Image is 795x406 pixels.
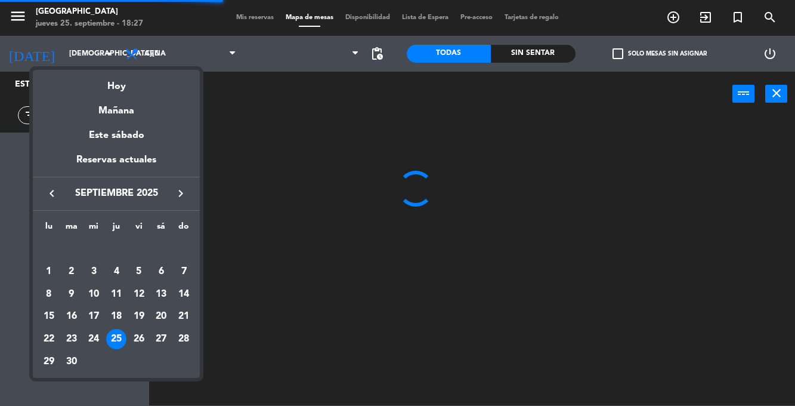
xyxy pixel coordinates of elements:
div: 24 [83,329,104,349]
div: 11 [106,284,126,304]
td: 16 de septiembre de 2025 [60,305,83,328]
td: 5 de septiembre de 2025 [128,260,150,283]
span: septiembre 2025 [63,186,170,201]
td: 22 de septiembre de 2025 [38,328,60,350]
div: 22 [39,329,59,349]
th: miércoles [82,220,105,238]
td: 18 de septiembre de 2025 [105,305,128,328]
td: 20 de septiembre de 2025 [150,305,173,328]
td: 6 de septiembre de 2025 [150,260,173,283]
td: 12 de septiembre de 2025 [128,283,150,306]
div: Hoy [33,70,200,94]
th: jueves [105,220,128,238]
div: 12 [129,284,149,304]
th: viernes [128,220,150,238]
td: 28 de septiembre de 2025 [172,328,195,350]
td: 13 de septiembre de 2025 [150,283,173,306]
div: 5 [129,262,149,282]
td: 3 de septiembre de 2025 [82,260,105,283]
td: 23 de septiembre de 2025 [60,328,83,350]
div: 20 [151,306,171,327]
div: 15 [39,306,59,327]
td: 21 de septiembre de 2025 [172,305,195,328]
div: Reservas actuales [33,152,200,177]
div: 26 [129,329,149,349]
td: 11 de septiembre de 2025 [105,283,128,306]
div: 17 [83,306,104,327]
div: 1 [39,262,59,282]
div: 14 [174,284,194,304]
div: 13 [151,284,171,304]
th: domingo [172,220,195,238]
td: 1 de septiembre de 2025 [38,260,60,283]
div: 16 [61,306,82,327]
div: 29 [39,352,59,372]
i: keyboard_arrow_left [45,186,59,201]
div: 28 [174,329,194,349]
td: 7 de septiembre de 2025 [172,260,195,283]
div: 25 [106,329,126,349]
th: martes [60,220,83,238]
div: 23 [61,329,82,349]
td: 29 de septiembre de 2025 [38,350,60,373]
div: 4 [106,262,126,282]
div: Este sábado [33,119,200,152]
td: 15 de septiembre de 2025 [38,305,60,328]
div: 27 [151,329,171,349]
td: 2 de septiembre de 2025 [60,260,83,283]
th: sábado [150,220,173,238]
div: 19 [129,306,149,327]
div: 6 [151,262,171,282]
div: 18 [106,306,126,327]
td: 14 de septiembre de 2025 [172,283,195,306]
td: 27 de septiembre de 2025 [150,328,173,350]
div: 8 [39,284,59,304]
div: 9 [61,284,82,304]
button: keyboard_arrow_left [41,186,63,201]
td: 8 de septiembre de 2025 [38,283,60,306]
td: 10 de septiembre de 2025 [82,283,105,306]
td: SEP. [38,238,195,260]
td: 9 de septiembre de 2025 [60,283,83,306]
div: 7 [174,262,194,282]
td: 4 de septiembre de 2025 [105,260,128,283]
td: 25 de septiembre de 2025 [105,328,128,350]
div: 3 [83,262,104,282]
div: Mañana [33,94,200,119]
div: 21 [174,306,194,327]
div: 10 [83,284,104,304]
div: 2 [61,262,82,282]
i: keyboard_arrow_right [174,186,188,201]
td: 17 de septiembre de 2025 [82,305,105,328]
td: 24 de septiembre de 2025 [82,328,105,350]
button: keyboard_arrow_right [170,186,191,201]
div: 30 [61,352,82,372]
td: 19 de septiembre de 2025 [128,305,150,328]
th: lunes [38,220,60,238]
td: 26 de septiembre de 2025 [128,328,150,350]
td: 30 de septiembre de 2025 [60,350,83,373]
